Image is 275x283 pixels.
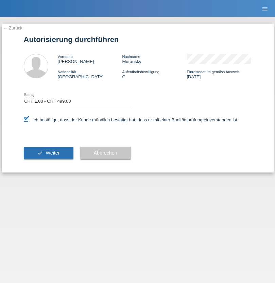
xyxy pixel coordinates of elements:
[24,35,252,44] h1: Autorisierung durchführen
[24,117,239,122] label: Ich bestätige, dass der Kunde mündlich bestätigt hat, dass er mit einer Bonitätsprüfung einversta...
[122,69,187,79] div: C
[58,69,122,79] div: [GEOGRAPHIC_DATA]
[58,54,122,64] div: [PERSON_NAME]
[58,55,73,59] span: Vorname
[122,55,140,59] span: Nachname
[261,5,268,12] i: menu
[94,150,117,156] span: Abbrechen
[187,69,251,79] div: [DATE]
[122,70,159,74] span: Aufenthaltsbewilligung
[3,25,22,31] a: ← Zurück
[187,70,239,74] span: Einreisedatum gemäss Ausweis
[122,54,187,64] div: Muransky
[24,147,73,160] button: check Weiter
[46,150,59,156] span: Weiter
[58,70,76,74] span: Nationalität
[258,6,272,11] a: menu
[80,147,131,160] button: Abbrechen
[37,150,43,156] i: check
